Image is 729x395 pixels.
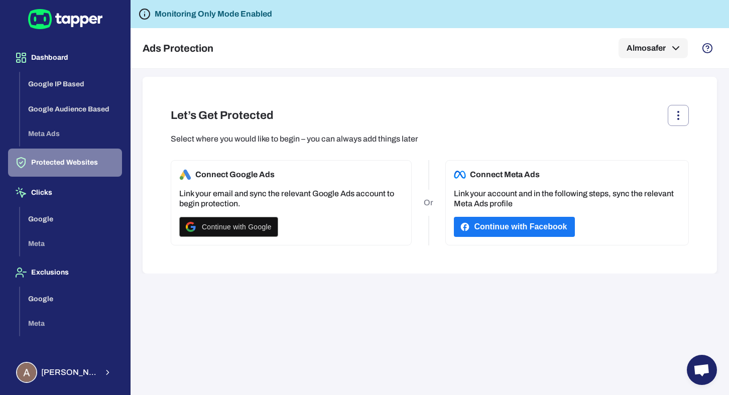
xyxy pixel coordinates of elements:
button: Clicks [8,179,122,207]
a: Google IP Based [20,79,122,88]
p: Link your account and in the following steps, sync the relevant Meta Ads profile [454,189,680,209]
button: Exclusions [8,258,122,287]
button: Protected Websites [8,149,122,177]
a: Google Audience Based [20,104,122,112]
button: Continue with Facebook [454,217,575,237]
button: Google IP Based [20,72,122,97]
button: Google [20,287,122,312]
a: Exclusions [8,268,122,276]
span: Continue with Google [202,223,272,231]
p: Or [424,190,433,216]
a: Google [20,214,122,222]
h5: Ads Protection [143,42,213,54]
p: Link your email and sync the relevant Google Ads account to begin protection. [179,189,403,209]
div: Open chat [687,355,717,385]
h6: Monitoring Only Mode Enabled [155,8,272,20]
h6: Connect Google Ads [179,169,275,181]
img: Ahmed Sobih [17,363,36,382]
button: Almosafer [619,38,688,58]
button: Ahmed Sobih[PERSON_NAME] Sobih [8,358,122,387]
span: [PERSON_NAME] Sobih [41,367,97,377]
h4: Let’s Get Protected [171,108,274,122]
button: Google [20,207,122,232]
a: Clicks [8,188,122,196]
button: Dashboard [8,44,122,72]
svg: Tapper is not blocking any fraudulent activity for this domain [139,8,151,20]
a: Google [20,294,122,302]
h6: Connect Meta Ads [454,169,540,181]
button: Continue with Google [179,217,278,237]
a: Protected Websites [8,158,122,166]
p: Select where you would like to begin – you can always add things later [171,134,689,144]
button: Google Audience Based [20,97,122,122]
a: Dashboard [8,53,122,61]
